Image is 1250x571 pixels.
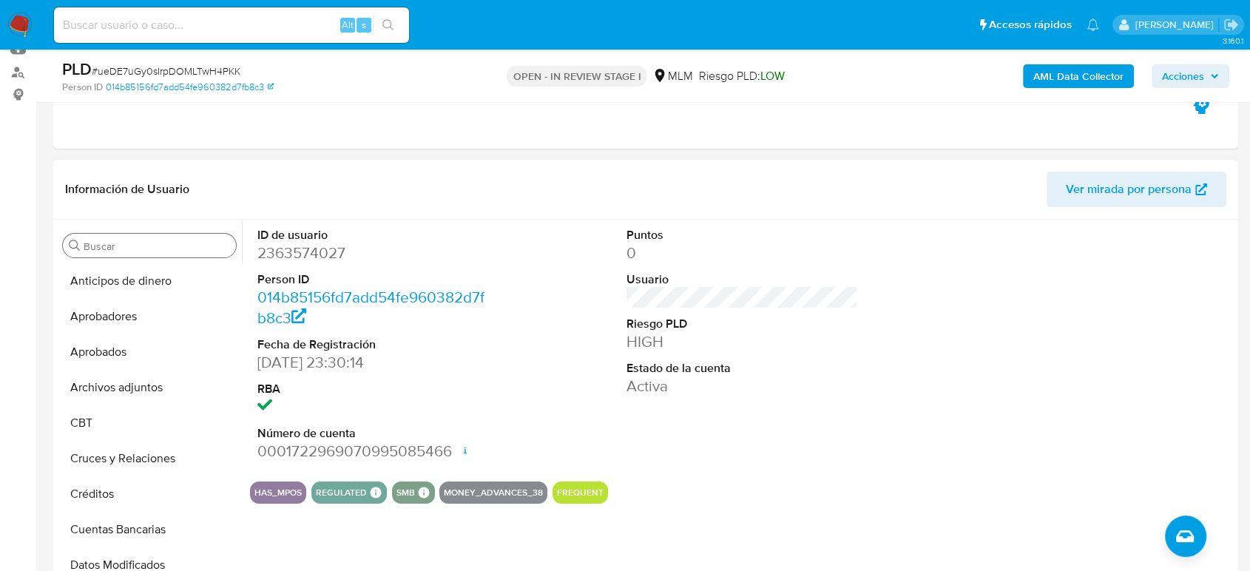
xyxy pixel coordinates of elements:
button: Cruces y Relaciones [57,441,242,476]
dt: Fecha de Registración [257,337,489,353]
button: search-icon [373,15,403,36]
button: Acciones [1152,64,1229,88]
span: 3.160.1 [1222,35,1243,47]
dt: ID de usuario [257,227,489,243]
dd: Activa [626,376,858,396]
span: s [362,18,366,32]
button: Buscar [69,240,81,251]
span: Accesos rápidos [989,17,1072,33]
dt: Riesgo PLD [626,316,858,332]
span: Riesgo PLD: [698,68,784,84]
dt: RBA [257,381,489,397]
input: Buscar [84,240,230,253]
dd: 0001722969070995085466 [257,441,489,462]
a: Notificaciones [1087,18,1099,31]
span: LOW [760,67,784,84]
dt: Puntos [626,227,858,243]
b: Person ID [62,81,103,94]
button: Aprobados [57,334,242,370]
dt: Person ID [257,271,489,288]
dt: Estado de la cuenta [626,360,858,376]
p: OPEN - IN REVIEW STAGE I [507,66,646,87]
button: Archivos adjuntos [57,370,242,405]
button: Cuentas Bancarias [57,512,242,547]
dd: 0 [626,243,858,263]
h1: Información de Usuario [65,182,189,197]
button: Créditos [57,476,242,512]
button: Anticipos de dinero [57,263,242,299]
dt: Número de cuenta [257,425,489,442]
dd: [DATE] 23:30:14 [257,352,489,373]
b: AML Data Collector [1033,64,1124,88]
a: Salir [1223,17,1239,33]
dt: Usuario [626,271,858,288]
button: Ver mirada por persona [1047,172,1226,207]
input: Buscar usuario o caso... [54,16,409,35]
a: 014b85156fd7add54fe960382d7fb8c3 [106,81,274,94]
button: CBT [57,405,242,441]
dd: 2363574027 [257,243,489,263]
button: AML Data Collector [1023,64,1134,88]
dd: HIGH [626,331,858,352]
span: Acciones [1162,64,1204,88]
span: Ver mirada por persona [1066,172,1192,207]
b: PLD [62,57,92,81]
div: MLM [652,68,692,84]
span: # ueDE7uGy0sIrpDOMLTwH4PKK [92,64,240,78]
button: Aprobadores [57,299,242,334]
a: 014b85156fd7add54fe960382d7fb8c3 [257,286,484,328]
span: Alt [342,18,354,32]
p: diego.gardunorosas@mercadolibre.com.mx [1135,18,1218,32]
